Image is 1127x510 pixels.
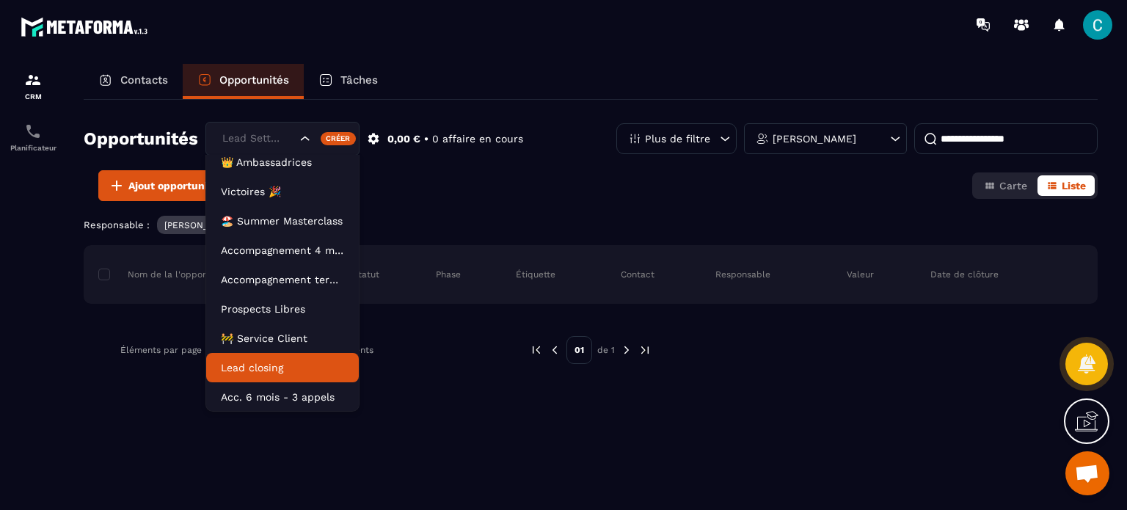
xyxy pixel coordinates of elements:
[4,112,62,163] a: schedulerschedulerPlanificateur
[621,269,654,280] p: Contact
[98,269,231,280] p: Nom de la l'opportunité
[1062,180,1086,192] span: Liste
[620,343,633,357] img: next
[530,343,543,357] img: prev
[4,60,62,112] a: formationformationCRM
[930,269,999,280] p: Date de clôture
[205,122,360,156] div: Search for option
[221,272,344,287] p: Accompagnement terminé
[566,336,592,364] p: 01
[1065,451,1109,495] div: Ouvrir le chat
[340,73,378,87] p: Tâches
[221,390,344,404] p: Acc. 6 mois - 3 appels
[128,178,218,193] span: Ajout opportunité
[847,269,874,280] p: Valeur
[773,134,856,144] p: [PERSON_NAME]
[436,269,461,280] p: Phase
[387,132,420,146] p: 0,00 €
[221,302,344,316] p: Prospects Libres
[21,13,153,40] img: logo
[221,155,344,170] p: 👑 Ambassadrices
[221,360,344,375] p: Lead closing
[352,269,379,280] p: Statut
[84,219,150,230] p: Responsable :
[164,220,236,230] p: [PERSON_NAME]
[24,123,42,140] img: scheduler
[321,132,357,145] div: Créer
[84,124,198,153] h2: Opportunités
[597,344,615,356] p: de 1
[304,64,393,99] a: Tâches
[516,269,555,280] p: Étiquette
[4,92,62,101] p: CRM
[638,343,652,357] img: next
[84,64,183,99] a: Contacts
[645,134,710,144] p: Plus de filtre
[221,214,344,228] p: 🏖️ Summer Masterclass
[98,170,227,201] button: Ajout opportunité
[120,345,202,355] p: Éléments par page
[120,73,168,87] p: Contacts
[999,180,1027,192] span: Carte
[4,144,62,152] p: Planificateur
[221,184,344,199] p: Victoires 🎉
[183,64,304,99] a: Opportunités
[548,343,561,357] img: prev
[424,132,428,146] p: •
[219,131,296,147] input: Search for option
[975,175,1036,196] button: Carte
[432,132,523,146] p: 0 affaire en cours
[221,243,344,258] p: Accompagnement 4 mois
[24,71,42,89] img: formation
[1037,175,1095,196] button: Liste
[221,331,344,346] p: 🚧 Service Client
[715,269,770,280] p: Responsable
[219,73,289,87] p: Opportunités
